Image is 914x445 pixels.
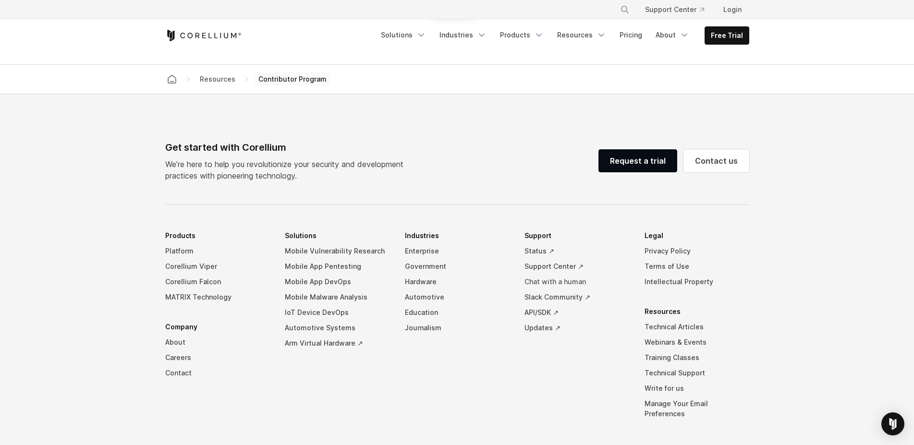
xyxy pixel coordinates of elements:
[616,1,634,18] button: Search
[881,412,904,435] div: Open Intercom Messenger
[165,228,749,436] div: Navigation Menu
[375,26,749,45] div: Navigation Menu
[165,274,270,289] a: Corellium Falcon
[196,74,239,84] div: Resources
[683,149,749,172] a: Contact us
[609,1,749,18] div: Navigation Menu
[645,243,749,259] a: Privacy Policy
[524,320,629,336] a: Updates ↗
[196,73,239,85] span: Resources
[165,158,411,181] p: We’re here to help you revolutionize your security and development practices with pioneering tech...
[405,243,510,259] a: Enterprise
[524,305,629,320] a: API/SDK ↗
[645,365,749,381] a: Technical Support
[614,26,648,44] a: Pricing
[645,259,749,274] a: Terms of Use
[165,335,270,350] a: About
[405,289,510,305] a: Automotive
[650,26,695,44] a: About
[645,319,749,335] a: Technical Articles
[165,243,270,259] a: Platform
[645,274,749,289] a: Intellectual Property
[645,396,749,421] a: Manage Your Email Preferences
[165,30,242,41] a: Corellium Home
[524,243,629,259] a: Status ↗
[494,26,549,44] a: Products
[285,274,390,289] a: Mobile App DevOps
[165,350,270,365] a: Careers
[524,274,629,289] a: Chat with a human
[375,26,432,44] a: Solutions
[716,1,749,18] a: Login
[524,289,629,305] a: Slack Community ↗
[285,320,390,336] a: Automotive Systems
[285,336,390,351] a: Arm Virtual Hardware ↗
[637,1,712,18] a: Support Center
[165,289,270,305] a: MATRIX Technology
[405,274,510,289] a: Hardware
[285,289,390,305] a: Mobile Malware Analysis
[285,243,390,259] a: Mobile Vulnerability Research
[163,72,181,86] a: Corellium home
[434,26,492,44] a: Industries
[405,259,510,274] a: Government
[165,140,411,155] div: Get started with Corellium
[285,259,390,274] a: Mobile App Pentesting
[645,335,749,350] a: Webinars & Events
[645,381,749,396] a: Write for us
[255,72,330,86] span: Contributor Program
[705,27,749,44] a: Free Trial
[165,365,270,381] a: Contact
[165,259,270,274] a: Corellium Viper
[524,259,629,274] a: Support Center ↗
[285,305,390,320] a: IoT Device DevOps
[551,26,612,44] a: Resources
[598,149,677,172] a: Request a trial
[405,305,510,320] a: Education
[645,350,749,365] a: Training Classes
[405,320,510,336] a: Journalism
